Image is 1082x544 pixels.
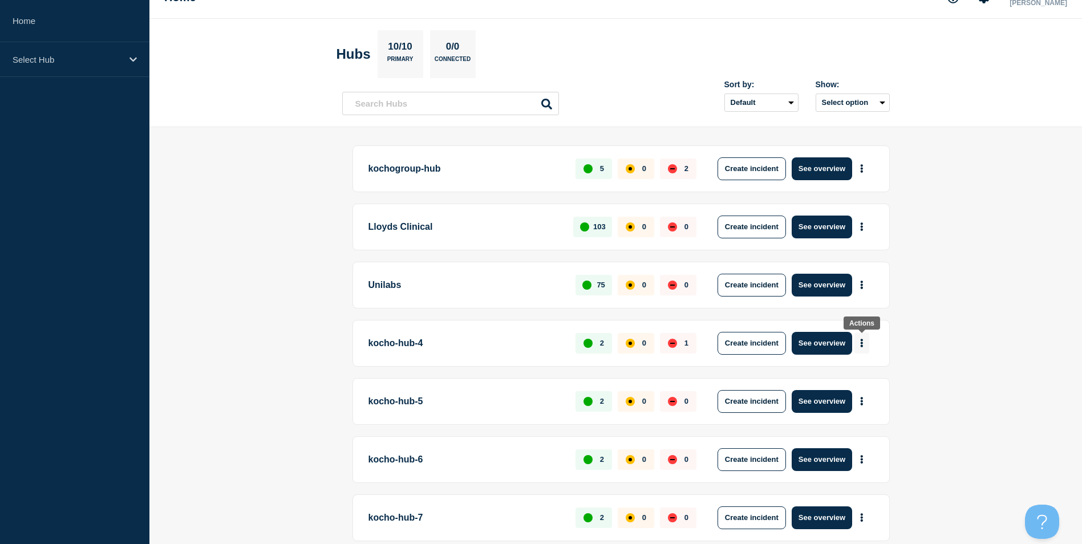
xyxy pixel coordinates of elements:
[368,332,563,355] p: kocho-hub-4
[684,222,688,231] p: 0
[684,339,688,347] p: 1
[668,513,677,522] div: down
[642,281,646,289] p: 0
[718,274,786,297] button: Create incident
[792,216,852,238] button: See overview
[792,157,852,180] button: See overview
[816,94,890,112] button: Select option
[337,46,371,62] h2: Hubs
[642,513,646,522] p: 0
[368,506,563,529] p: kocho-hub-7
[583,513,593,522] div: up
[668,397,677,406] div: down
[582,281,591,290] div: up
[642,455,646,464] p: 0
[642,339,646,347] p: 0
[580,222,589,232] div: up
[668,339,677,348] div: down
[642,164,646,173] p: 0
[600,455,604,464] p: 2
[724,80,799,89] div: Sort by:
[718,448,786,471] button: Create incident
[792,448,852,471] button: See overview
[583,397,593,406] div: up
[626,164,635,173] div: affected
[600,164,604,173] p: 5
[642,222,646,231] p: 0
[718,332,786,355] button: Create incident
[441,41,464,56] p: 0/0
[435,56,471,68] p: Connected
[792,274,852,297] button: See overview
[854,332,869,354] button: More actions
[792,332,852,355] button: See overview
[13,55,122,64] p: Select Hub
[724,94,799,112] select: Sort by
[718,390,786,413] button: Create incident
[387,56,414,68] p: Primary
[816,80,890,89] div: Show:
[668,455,677,464] div: down
[626,455,635,464] div: affected
[384,41,417,56] p: 10/10
[368,448,563,471] p: kocho-hub-6
[368,274,563,297] p: Unilabs
[1025,505,1059,539] iframe: Help Scout Beacon - Open
[342,92,559,115] input: Search Hubs
[642,397,646,405] p: 0
[368,216,561,238] p: Lloyds Clinical
[718,216,786,238] button: Create incident
[368,157,563,180] p: kochogroup-hub
[600,339,604,347] p: 2
[684,397,688,405] p: 0
[684,164,688,173] p: 2
[854,507,869,528] button: More actions
[626,513,635,522] div: affected
[792,506,852,529] button: See overview
[600,397,604,405] p: 2
[368,390,563,413] p: kocho-hub-5
[626,281,635,290] div: affected
[626,397,635,406] div: affected
[718,506,786,529] button: Create incident
[854,449,869,470] button: More actions
[668,164,677,173] div: down
[668,222,677,232] div: down
[849,319,874,327] div: Actions
[854,216,869,237] button: More actions
[668,281,677,290] div: down
[854,158,869,179] button: More actions
[626,222,635,232] div: affected
[684,455,688,464] p: 0
[626,339,635,348] div: affected
[583,455,593,464] div: up
[854,391,869,412] button: More actions
[854,274,869,295] button: More actions
[583,339,593,348] div: up
[600,513,604,522] p: 2
[684,513,688,522] p: 0
[792,390,852,413] button: See overview
[718,157,786,180] button: Create incident
[593,222,606,231] p: 103
[684,281,688,289] p: 0
[583,164,593,173] div: up
[597,281,605,289] p: 75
